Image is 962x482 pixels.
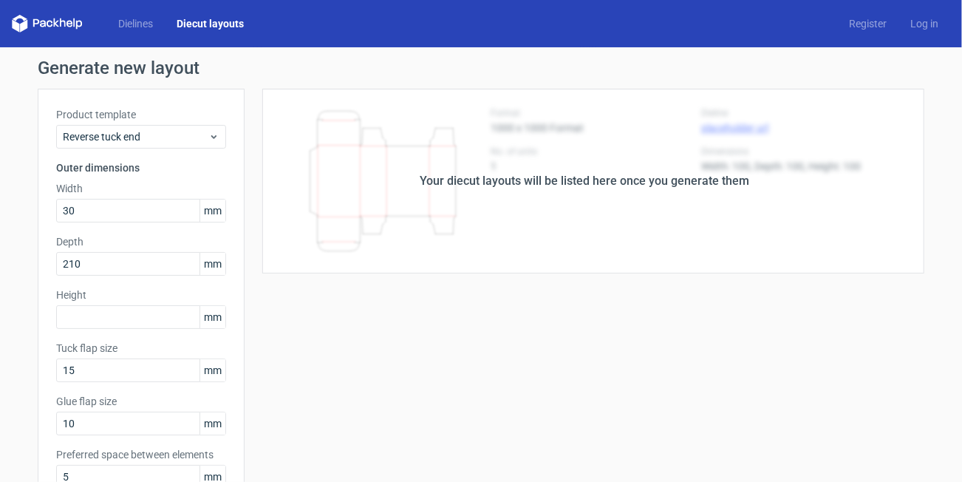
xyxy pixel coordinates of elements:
[199,253,225,275] span: mm
[837,16,898,31] a: Register
[56,234,226,249] label: Depth
[56,181,226,196] label: Width
[56,288,226,302] label: Height
[56,447,226,462] label: Preferred space between elements
[106,16,165,31] a: Dielines
[199,200,225,222] span: mm
[56,160,226,175] h3: Outer dimensions
[56,107,226,122] label: Product template
[420,172,749,190] div: Your diecut layouts will be listed here once you generate them
[38,59,924,77] h1: Generate new layout
[56,341,226,356] label: Tuck flap size
[199,306,225,328] span: mm
[56,394,226,409] label: Glue flap size
[63,129,208,144] span: Reverse tuck end
[199,359,225,381] span: mm
[165,16,256,31] a: Diecut layouts
[898,16,950,31] a: Log in
[199,413,225,435] span: mm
